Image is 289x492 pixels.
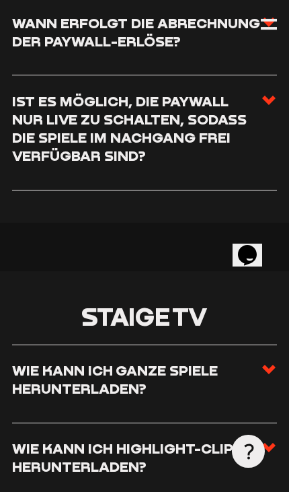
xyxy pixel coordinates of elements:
[12,14,261,50] h3: Wann erfolgt die Abrechnung der Paywall-Erlöse?
[12,92,261,166] h3: Ist es möglich, die Paywall nur live zu schalten, sodass die Spiele im Nachgang frei verfügbar sind?
[233,226,276,267] iframe: chat widget
[12,361,261,398] h3: Wie kann ich ganze Spiele herunterladen?
[12,440,261,476] h3: Wie kann ich Highlight-Clips herunterladen?
[81,301,208,331] span: Staige TV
